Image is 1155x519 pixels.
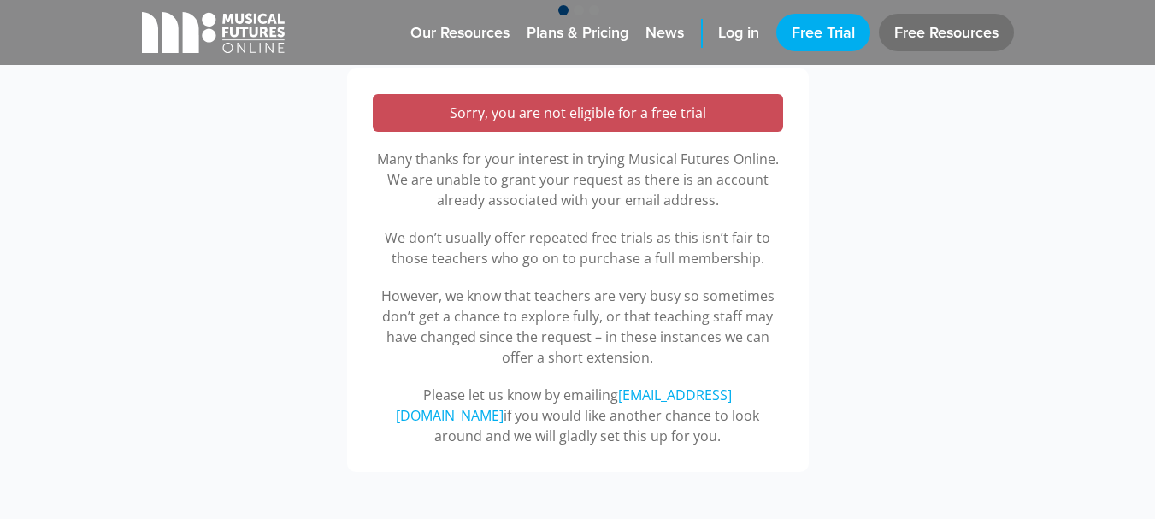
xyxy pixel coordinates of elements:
span: Our Resources [410,21,510,44]
span: Plans & Pricing [527,21,628,44]
span: Log in [718,21,759,44]
p: Please let us know by emailing if you would like another chance to look around and we will gladly... [373,385,783,446]
a: [EMAIL_ADDRESS][DOMAIN_NAME] [396,386,732,426]
p: We don’t usually offer repeated free trials as this isn’t fair to those teachers who go on to pur... [373,227,783,268]
p: Many thanks for your interest in trying Musical Futures Online. We are unable to grant your reque... [373,149,783,210]
p: However, we know that teachers are very busy so sometimes don’t get a chance to explore fully, or... [373,286,783,368]
span: News [645,21,684,44]
a: Free Trial [776,14,870,51]
a: Free Resources [879,14,1014,51]
p: Sorry, you are not eligible for a free trial [390,103,766,123]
